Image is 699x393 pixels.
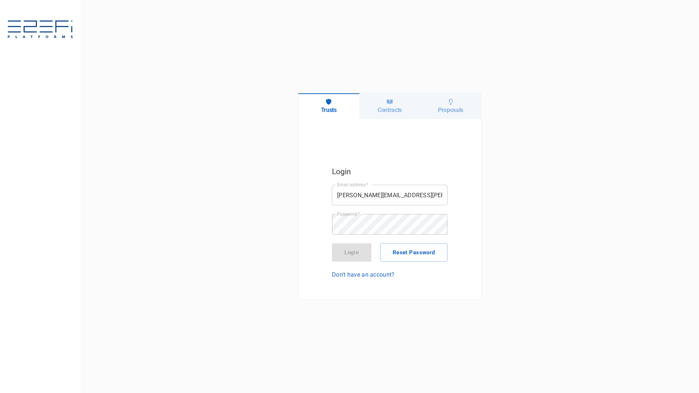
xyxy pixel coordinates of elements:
[380,243,447,262] button: Reset Password
[378,106,402,113] h6: Contracts
[337,181,369,188] label: Email address
[7,20,73,40] img: E2EFiPLATFORMS-7f06cbf9.svg
[438,106,463,113] h6: Proposals
[332,165,447,178] h5: Login
[337,211,360,217] label: Password
[332,270,447,279] a: Don't have an account?
[321,106,337,113] h6: Trusts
